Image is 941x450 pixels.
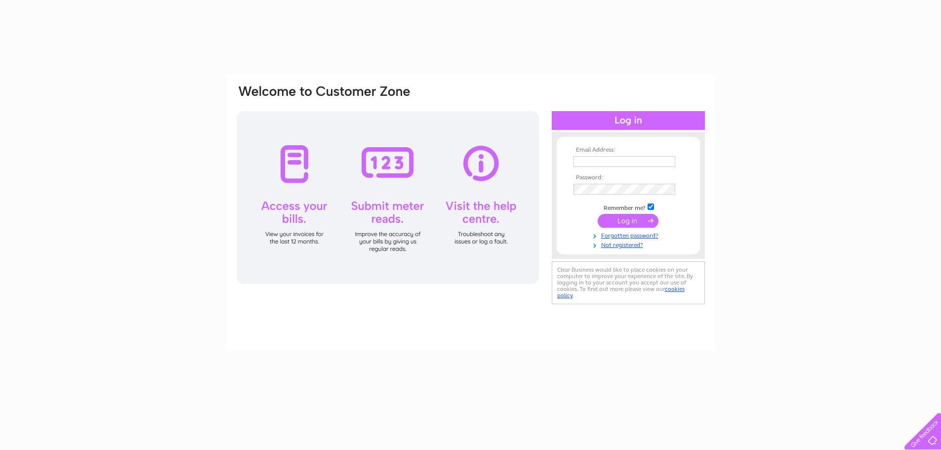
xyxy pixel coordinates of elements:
a: Forgotten password? [573,230,686,240]
th: Password: [571,174,686,181]
a: Not registered? [573,240,686,249]
td: Remember me? [571,202,686,212]
th: Email Address: [571,147,686,154]
input: Submit [598,214,658,228]
a: cookies policy [557,286,685,299]
div: Clear Business would like to place cookies on your computer to improve your experience of the sit... [552,261,705,304]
